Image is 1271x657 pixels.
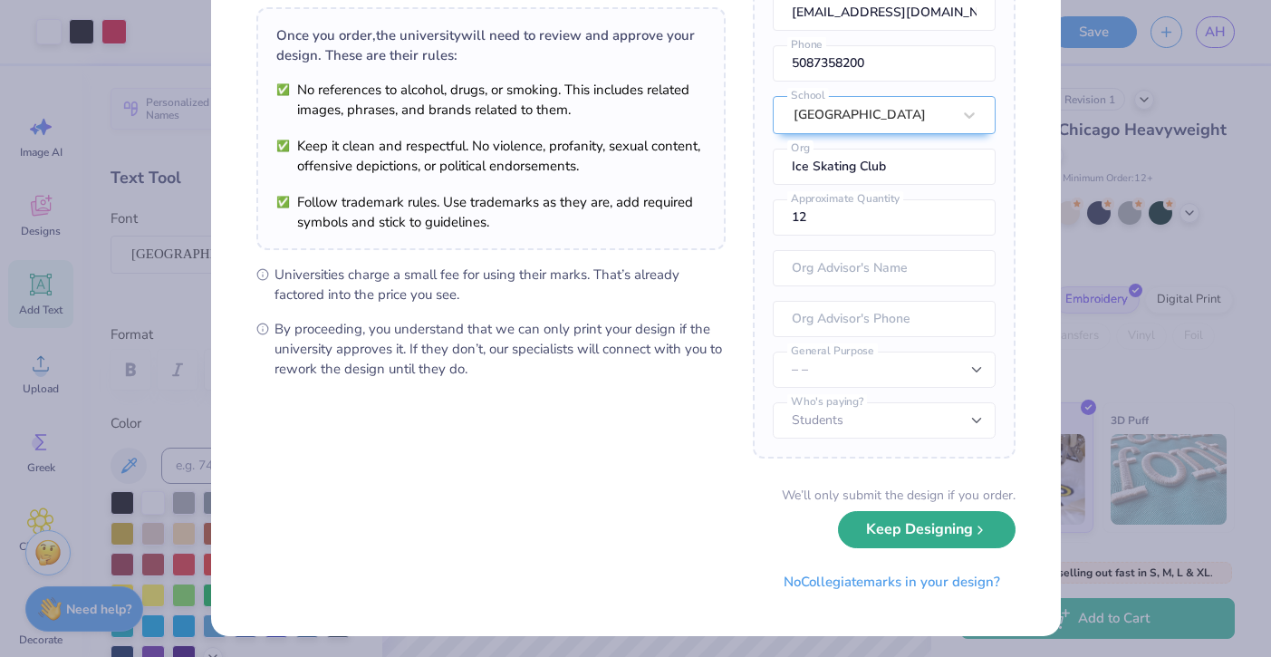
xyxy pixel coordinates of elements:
input: Approximate Quantity [773,199,996,236]
input: Org [773,149,996,185]
span: Universities charge a small fee for using their marks. That’s already factored into the price you... [274,265,726,304]
input: Org Advisor's Name [773,250,996,286]
div: We’ll only submit the design if you order. [782,486,1016,505]
input: Phone [773,45,996,82]
button: Keep Designing [838,511,1016,548]
li: Follow trademark rules. Use trademarks as they are, add required symbols and stick to guidelines. [276,192,706,232]
li: No references to alcohol, drugs, or smoking. This includes related images, phrases, and brands re... [276,80,706,120]
button: NoCollegiatemarks in your design? [768,564,1016,601]
span: By proceeding, you understand that we can only print your design if the university approves it. I... [274,319,726,379]
div: Once you order, the university will need to review and approve your design. These are their rules: [276,25,706,65]
input: Org Advisor's Phone [773,301,996,337]
li: Keep it clean and respectful. No violence, profanity, sexual content, offensive depictions, or po... [276,136,706,176]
